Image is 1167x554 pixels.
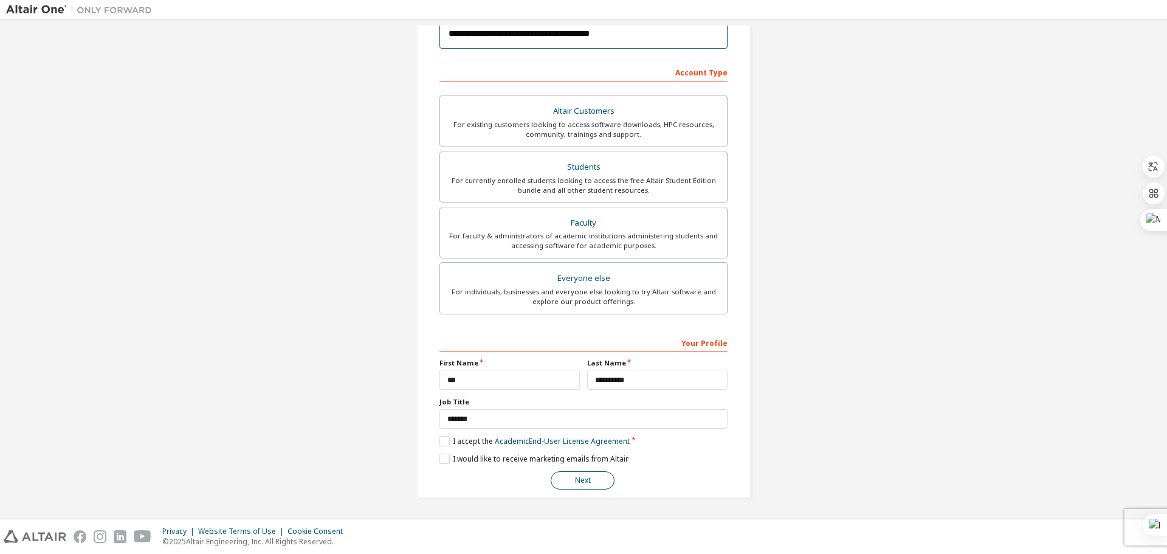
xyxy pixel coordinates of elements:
div: For individuals, businesses and everyone else looking to try Altair software and explore our prod... [447,287,720,306]
label: Job Title [439,397,728,407]
div: Altair Customers [447,103,720,120]
img: youtube.svg [134,530,151,543]
a: Academic End-User License Agreement [495,436,630,446]
p: © 2025 Altair Engineering, Inc. All Rights Reserved. [162,536,350,547]
div: For existing customers looking to access software downloads, HPC resources, community, trainings ... [447,120,720,139]
label: I would like to receive marketing emails from Altair [439,454,628,464]
div: Website Terms of Use [198,527,287,536]
button: Next [551,471,614,490]
div: For faculty & administrators of academic institutions administering students and accessing softwa... [447,231,720,251]
img: instagram.svg [94,530,106,543]
div: For currently enrolled students looking to access the free Altair Student Edition bundle and all ... [447,176,720,195]
div: Account Type [439,62,728,81]
div: Everyone else [447,270,720,287]
label: Last Name [587,358,728,368]
div: Cookie Consent [287,527,350,536]
div: Students [447,159,720,176]
img: facebook.svg [74,530,86,543]
img: linkedin.svg [114,530,126,543]
img: Altair One [6,4,158,16]
div: Your Profile [439,333,728,352]
label: First Name [439,358,580,368]
label: I accept the [439,436,630,446]
div: Faculty [447,215,720,232]
div: Privacy [162,527,198,536]
img: altair_logo.svg [4,530,66,543]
